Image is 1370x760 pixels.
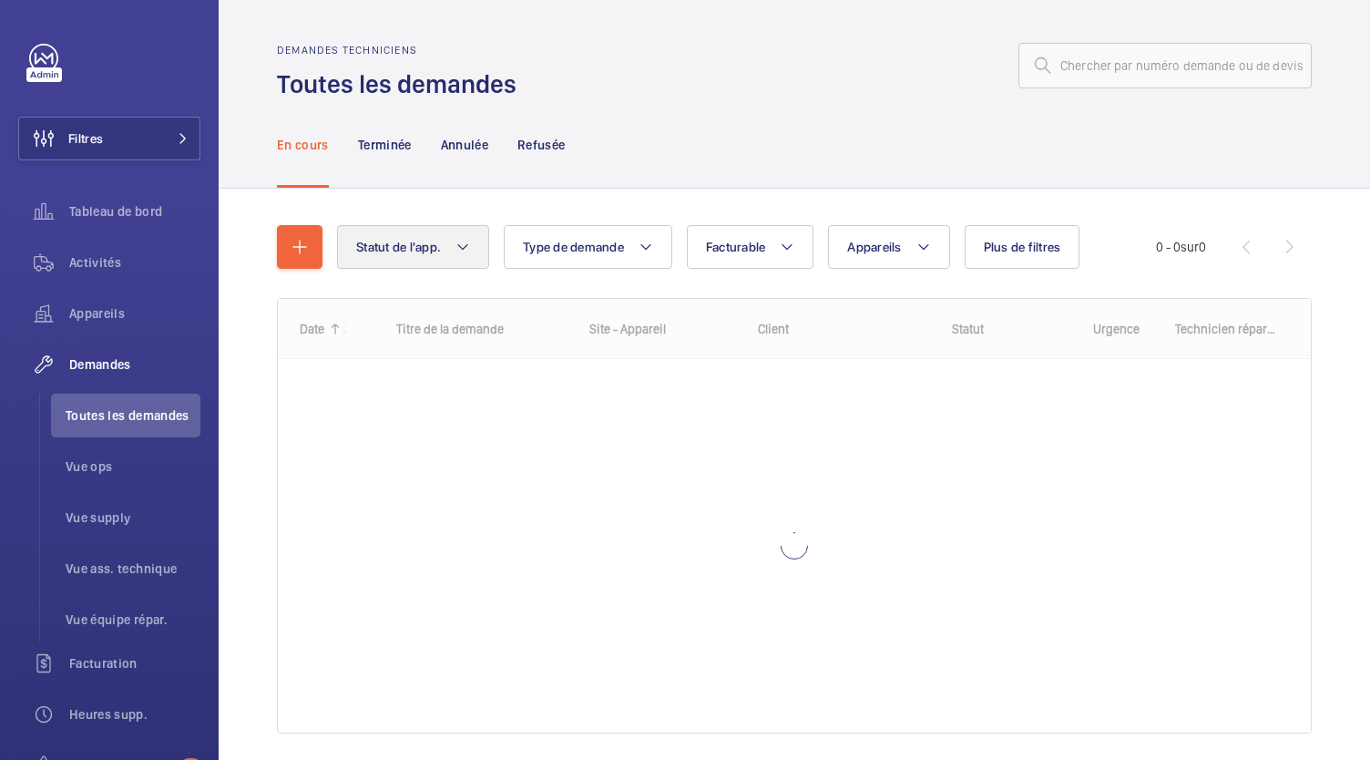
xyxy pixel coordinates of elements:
[69,654,200,673] span: Facturation
[69,202,200,221] span: Tableau de bord
[687,225,814,269] button: Facturable
[965,225,1080,269] button: Plus de filtres
[69,253,200,272] span: Activités
[337,225,489,269] button: Statut de l'app.
[66,560,200,578] span: Vue ass. technique
[18,117,200,160] button: Filtres
[69,705,200,724] span: Heures supp.
[277,44,527,56] h2: Demandes techniciens
[66,457,200,476] span: Vue ops
[66,508,200,527] span: Vue supply
[847,240,901,254] span: Appareils
[523,240,624,254] span: Type de demande
[69,304,200,323] span: Appareils
[66,611,200,629] span: Vue équipe répar.
[984,240,1061,254] span: Plus de filtres
[68,129,103,148] span: Filtres
[358,136,412,154] p: Terminée
[1181,240,1199,254] span: sur
[66,406,200,425] span: Toutes les demandes
[504,225,672,269] button: Type de demande
[828,225,949,269] button: Appareils
[1156,241,1206,253] span: 0 - 0 0
[277,67,527,101] h1: Toutes les demandes
[1018,43,1312,88] input: Chercher par numéro demande ou de devis
[706,240,766,254] span: Facturable
[277,136,329,154] p: En cours
[441,136,488,154] p: Annulée
[356,240,441,254] span: Statut de l'app.
[517,136,565,154] p: Refusée
[69,355,200,374] span: Demandes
